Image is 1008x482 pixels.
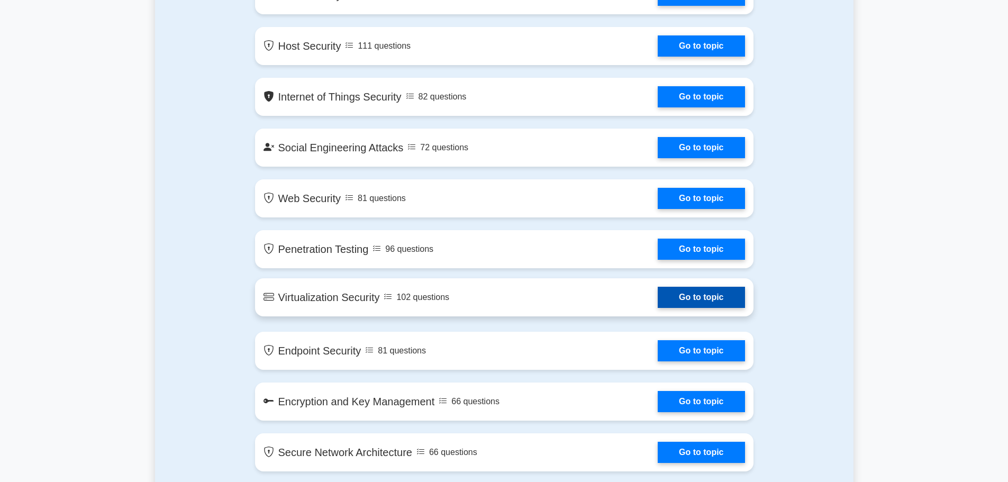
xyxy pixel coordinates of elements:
[658,391,744,412] a: Go to topic
[658,35,744,57] a: Go to topic
[658,287,744,308] a: Go to topic
[658,86,744,107] a: Go to topic
[658,137,744,158] a: Go to topic
[658,188,744,209] a: Go to topic
[658,239,744,260] a: Go to topic
[658,442,744,463] a: Go to topic
[658,340,744,361] a: Go to topic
